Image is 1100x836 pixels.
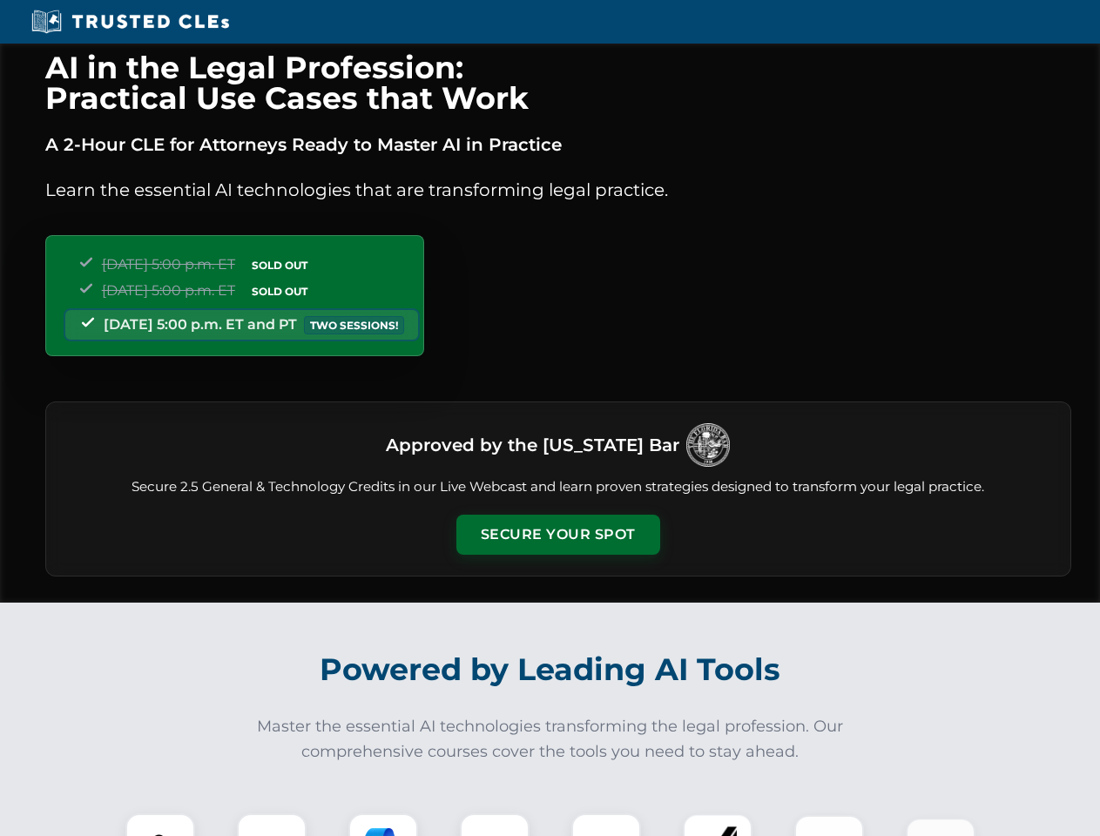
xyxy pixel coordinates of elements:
button: Secure Your Spot [456,515,660,555]
h1: AI in the Legal Profession: Practical Use Cases that Work [45,52,1071,113]
span: SOLD OUT [246,256,314,274]
p: Learn the essential AI technologies that are transforming legal practice. [45,176,1071,204]
span: [DATE] 5:00 p.m. ET [102,256,235,273]
h2: Powered by Leading AI Tools [68,639,1033,700]
img: Logo [686,423,730,467]
p: Secure 2.5 General & Technology Credits in our Live Webcast and learn proven strategies designed ... [67,477,1049,497]
span: [DATE] 5:00 p.m. ET [102,282,235,299]
img: Trusted CLEs [26,9,234,35]
h3: Approved by the [US_STATE] Bar [386,429,679,461]
p: Master the essential AI technologies transforming the legal profession. Our comprehensive courses... [246,714,855,765]
span: SOLD OUT [246,282,314,300]
p: A 2-Hour CLE for Attorneys Ready to Master AI in Practice [45,131,1071,158]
